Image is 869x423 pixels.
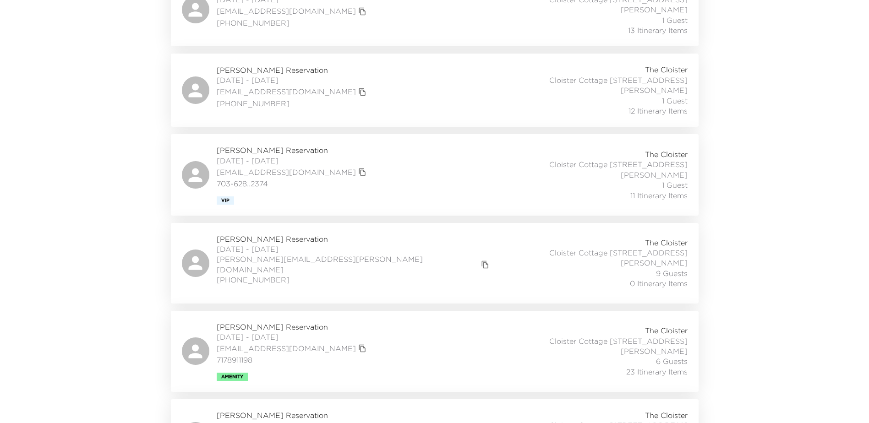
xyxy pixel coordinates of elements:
button: copy primary member email [356,342,369,355]
span: Cloister Cottage [STREET_ADDRESS] [549,159,688,169]
span: The Cloister [645,65,688,75]
span: [PERSON_NAME] Reservation [217,234,492,244]
a: [EMAIL_ADDRESS][DOMAIN_NAME] [217,343,356,353]
span: Cloister Cottage [STREET_ADDRESS] [549,336,688,346]
a: [PERSON_NAME][EMAIL_ADDRESS][PERSON_NAME][DOMAIN_NAME] [217,254,479,275]
a: [EMAIL_ADDRESS][DOMAIN_NAME] [217,87,356,97]
span: [PERSON_NAME] Reservation [217,322,369,332]
span: 703-628..2374 [217,179,369,189]
span: 12 Itinerary Items [629,106,688,116]
span: Cloister Cottage [STREET_ADDRESS] [549,248,688,258]
span: [DATE] - [DATE] [217,332,369,342]
span: [PERSON_NAME] [621,346,688,356]
span: 23 Itinerary Items [626,367,688,377]
a: [PERSON_NAME] Reservation[DATE] - [DATE][EMAIL_ADDRESS][DOMAIN_NAME]copy primary member email703-... [171,134,699,215]
a: [PERSON_NAME] Reservation[DATE] - [DATE][EMAIL_ADDRESS][DOMAIN_NAME]copy primary member email[PHO... [171,54,699,127]
span: Cloister Cottage [STREET_ADDRESS] [549,75,688,85]
span: [PERSON_NAME] Reservation [217,65,369,75]
span: The Cloister [645,325,688,336]
span: [PERSON_NAME] [621,5,688,15]
span: The Cloister [645,149,688,159]
span: [DATE] - [DATE] [217,244,492,254]
span: [DATE] - [DATE] [217,75,369,85]
span: 6 Guests [656,356,688,366]
span: 1 Guest [662,96,688,106]
span: [DATE] - [DATE] [217,156,369,166]
span: The Cloister [645,410,688,420]
span: 13 Itinerary Items [628,25,688,35]
a: [EMAIL_ADDRESS][DOMAIN_NAME] [217,167,356,177]
span: 11 Itinerary Items [630,190,688,201]
span: 7178911198 [217,355,369,365]
button: copy primary member email [479,258,492,271]
span: 9 Guests [656,268,688,278]
span: Vip [221,198,230,203]
span: 1 Guest [662,15,688,25]
button: copy primary member email [356,166,369,179]
span: The Cloister [645,238,688,248]
a: [PERSON_NAME] Reservation[DATE] - [DATE][EMAIL_ADDRESS][DOMAIN_NAME]copy primary member email7178... [171,311,699,392]
span: 1 Guest [662,180,688,190]
span: [PHONE_NUMBER] [217,18,369,28]
span: [PHONE_NUMBER] [217,98,369,108]
span: [PERSON_NAME] [621,85,688,95]
span: [PERSON_NAME] [621,170,688,180]
a: [EMAIL_ADDRESS][DOMAIN_NAME] [217,6,356,16]
span: Amenity [221,374,243,380]
span: [PERSON_NAME] Reservation [217,410,369,420]
span: 0 Itinerary Items [630,278,688,288]
span: [PHONE_NUMBER] [217,275,492,285]
span: [PERSON_NAME] [621,258,688,268]
a: [PERSON_NAME] Reservation[DATE] - [DATE][PERSON_NAME][EMAIL_ADDRESS][PERSON_NAME][DOMAIN_NAME]cop... [171,223,699,304]
button: copy primary member email [356,5,369,18]
span: [PERSON_NAME] Reservation [217,145,369,155]
button: copy primary member email [356,86,369,98]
